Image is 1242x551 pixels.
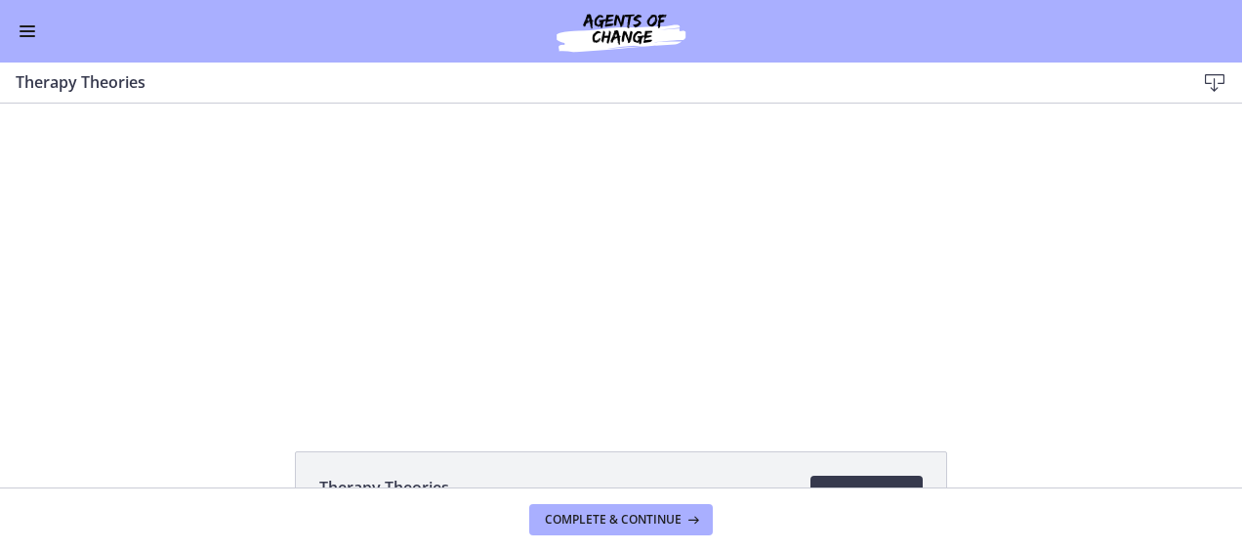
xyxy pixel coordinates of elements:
h3: Therapy Theories [16,70,1164,94]
span: Complete & continue [545,512,682,528]
button: Enable menu [16,20,39,43]
a: Download [810,476,923,515]
img: Agents of Change [504,8,738,55]
span: Therapy Theories [319,476,449,499]
button: Complete & continue [529,504,713,535]
span: Download [826,484,907,507]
